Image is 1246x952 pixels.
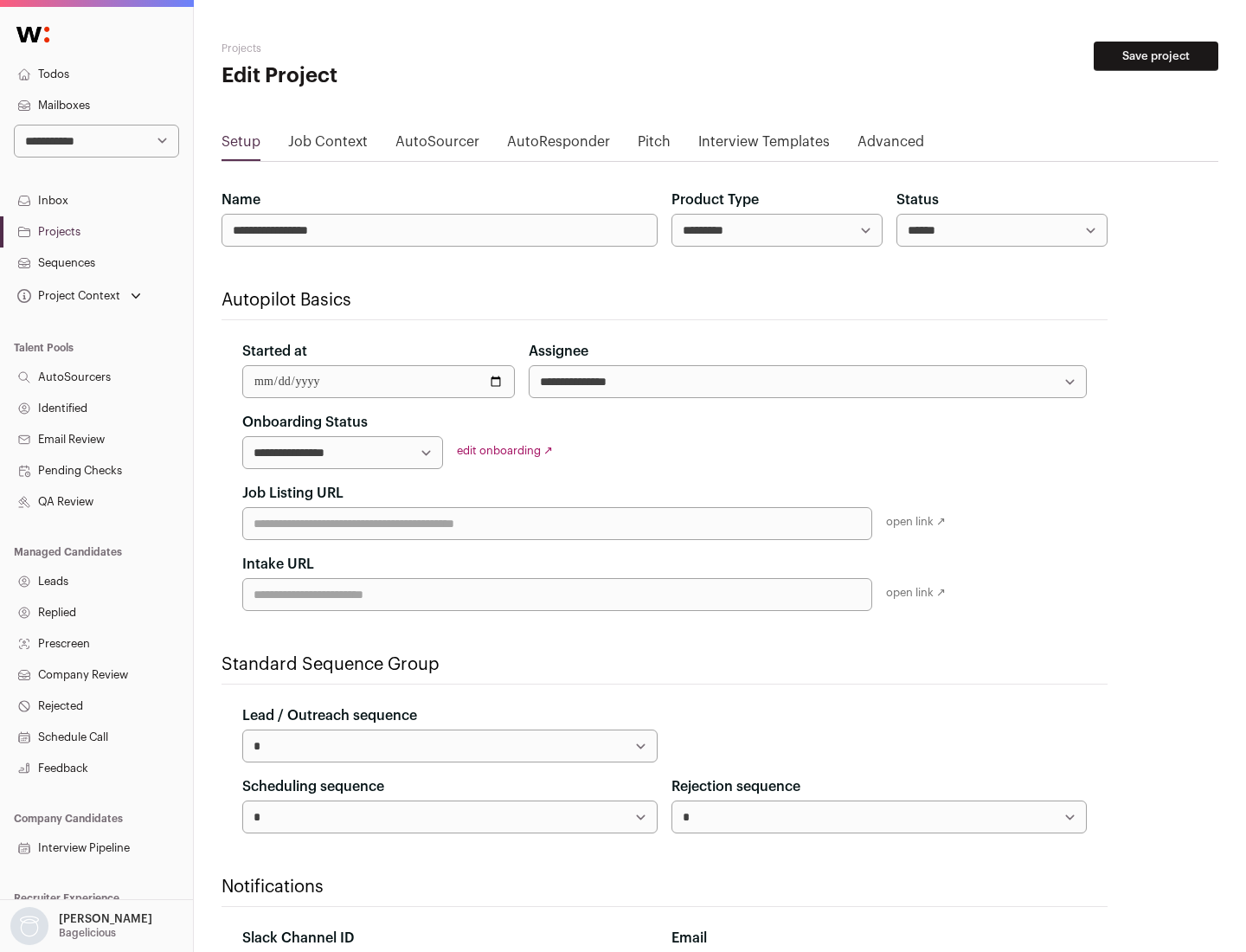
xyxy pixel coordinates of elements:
[222,132,260,159] a: Setup
[529,341,588,362] label: Assignee
[242,705,417,726] label: Lead / Outreach sequence
[242,928,354,949] label: Slack Channel ID
[638,132,671,159] a: Pitch
[857,132,924,159] a: Advanced
[59,926,116,940] p: Bagelicious
[507,132,610,159] a: AutoResponder
[222,653,1108,677] h2: Standard Sequence Group
[222,190,260,210] label: Name
[7,17,59,52] img: Wellfound
[242,776,384,797] label: Scheduling sequence
[671,928,1087,949] div: Email
[242,554,314,575] label: Intake URL
[222,62,554,90] h1: Edit Project
[242,412,368,433] label: Onboarding Status
[242,341,307,362] label: Started at
[671,190,759,210] label: Product Type
[698,132,830,159] a: Interview Templates
[222,288,1108,312] h2: Autopilot Basics
[457,445,553,456] a: edit onboarding ↗
[222,875,1108,899] h2: Notifications
[14,284,145,308] button: Open dropdown
[242,483,344,504] label: Job Listing URL
[1094,42,1218,71] button: Save project
[59,912,152,926] p: [PERSON_NAME]
[671,776,800,797] label: Rejection sequence
[288,132,368,159] a: Job Context
[10,907,48,945] img: nopic.png
[395,132,479,159] a: AutoSourcer
[7,907,156,945] button: Open dropdown
[14,289,120,303] div: Project Context
[896,190,939,210] label: Status
[222,42,554,55] h2: Projects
